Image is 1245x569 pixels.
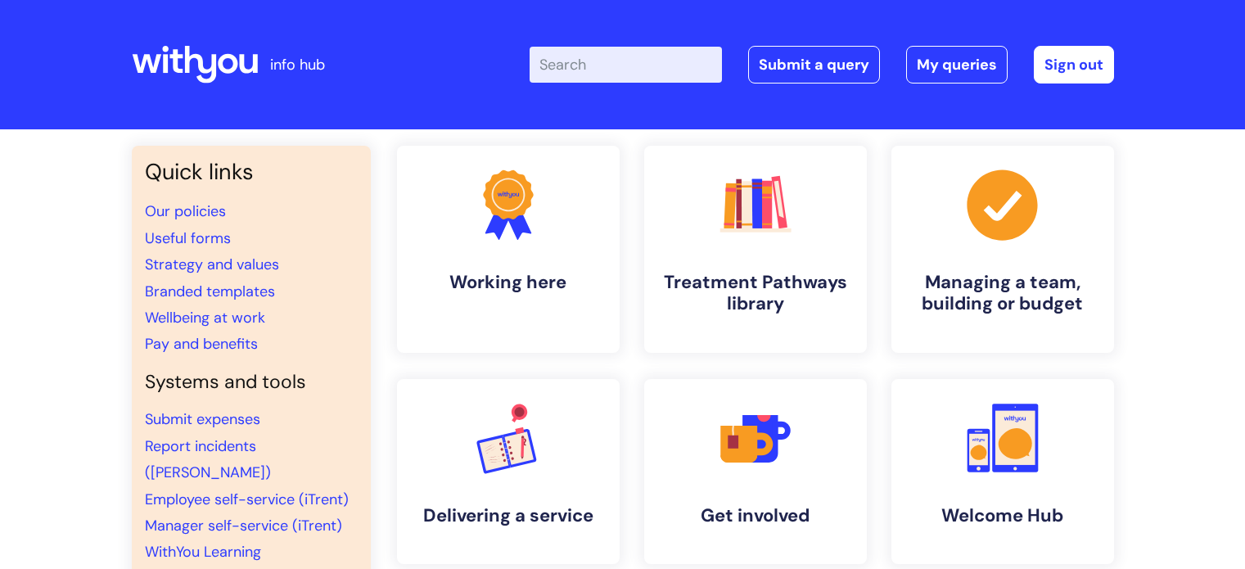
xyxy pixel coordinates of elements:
a: Get involved [644,379,867,564]
a: Managing a team, building or budget [891,146,1114,353]
a: Branded templates [145,282,275,301]
a: My queries [906,46,1008,84]
h4: Delivering a service [410,505,607,526]
h4: Treatment Pathways library [657,272,854,315]
a: Manager self-service (iTrent) [145,516,342,535]
a: Welcome Hub [891,379,1114,564]
h3: Quick links [145,159,358,185]
a: Report incidents ([PERSON_NAME]) [145,436,271,482]
a: Treatment Pathways library [644,146,867,353]
a: Useful forms [145,228,231,248]
input: Search [530,47,722,83]
div: | - [530,46,1114,84]
h4: Welcome Hub [904,505,1101,526]
h4: Managing a team, building or budget [904,272,1101,315]
a: Submit a query [748,46,880,84]
a: Submit expenses [145,409,260,429]
a: Sign out [1034,46,1114,84]
p: info hub [270,52,325,78]
a: Working here [397,146,620,353]
h4: Get involved [657,505,854,526]
a: Employee self-service (iTrent) [145,490,349,509]
a: Our policies [145,201,226,221]
h4: Working here [410,272,607,293]
a: Delivering a service [397,379,620,564]
a: Wellbeing at work [145,308,265,327]
a: Strategy and values [145,255,279,274]
a: WithYou Learning [145,542,261,562]
h4: Systems and tools [145,371,358,394]
a: Pay and benefits [145,334,258,354]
